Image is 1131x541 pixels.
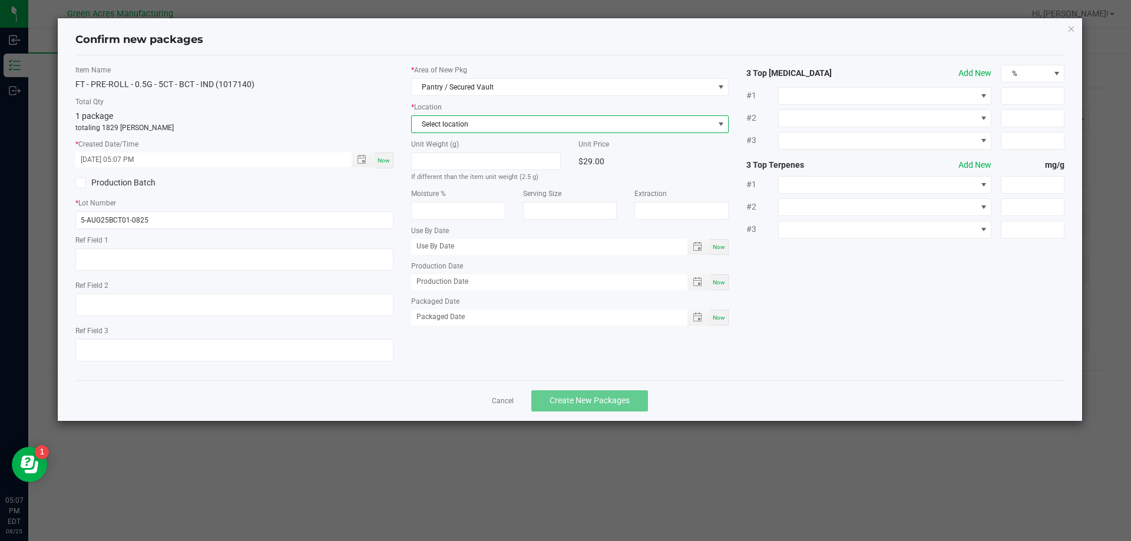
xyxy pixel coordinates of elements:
span: #3 [746,134,778,147]
span: 1 package [75,111,113,121]
strong: 3 Top [MEDICAL_DATA] [746,67,874,79]
span: #2 [746,112,778,124]
label: Packaged Date [411,296,729,307]
span: Create New Packages [550,396,630,405]
label: Use By Date [411,225,729,236]
label: Lot Number [75,198,393,208]
span: #1 [746,89,778,102]
strong: 3 Top Terpenes [746,159,874,171]
span: Now [713,314,725,321]
p: totaling 1829 [PERSON_NAME] [75,122,393,133]
span: Toggle popup [687,310,710,326]
span: Toggle popup [687,239,710,255]
span: Toggle popup [352,152,375,167]
label: Item Name [75,65,393,75]
span: % [1001,65,1049,82]
label: Ref Field 2 [75,280,393,291]
button: Add New [958,159,991,171]
span: Now [378,157,390,164]
span: #3 [746,223,778,235]
button: Add New [958,67,991,79]
div: FT - PRE-ROLL - 0.5G - 5CT - BCT - IND (1017140) [75,78,393,91]
label: Location [411,102,729,112]
input: Packaged Date [411,310,675,324]
label: Unit Weight (g) [411,139,561,150]
label: Ref Field 3 [75,326,393,336]
label: Extraction [634,188,729,199]
div: $29.00 [578,152,729,170]
small: If different than the item unit weight (2.5 g) [411,173,538,181]
label: Created Date/Time [75,139,393,150]
a: Cancel [492,396,514,406]
span: Toggle popup [687,274,710,290]
button: Create New Packages [531,390,648,411]
span: Select location [412,116,714,132]
span: Now [713,244,725,250]
label: Production Date [411,261,729,271]
strong: mg/g [1001,159,1064,171]
label: Serving Size [523,188,617,199]
label: Area of New Pkg [411,65,729,75]
input: Production Date [411,274,675,289]
span: Pantry / Secured Vault [412,79,714,95]
label: Ref Field 1 [75,235,393,245]
span: #2 [746,201,778,213]
h4: Confirm new packages [75,32,1065,48]
iframe: Resource center unread badge [35,445,49,459]
input: Use By Date [411,239,675,254]
span: Now [713,279,725,286]
label: Unit Price [578,139,729,150]
label: Production Batch [75,177,226,189]
label: Moisture % [411,188,505,199]
span: #1 [746,178,778,191]
iframe: Resource center [12,447,47,482]
input: Created Datetime [75,152,339,167]
label: Total Qty [75,97,393,107]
